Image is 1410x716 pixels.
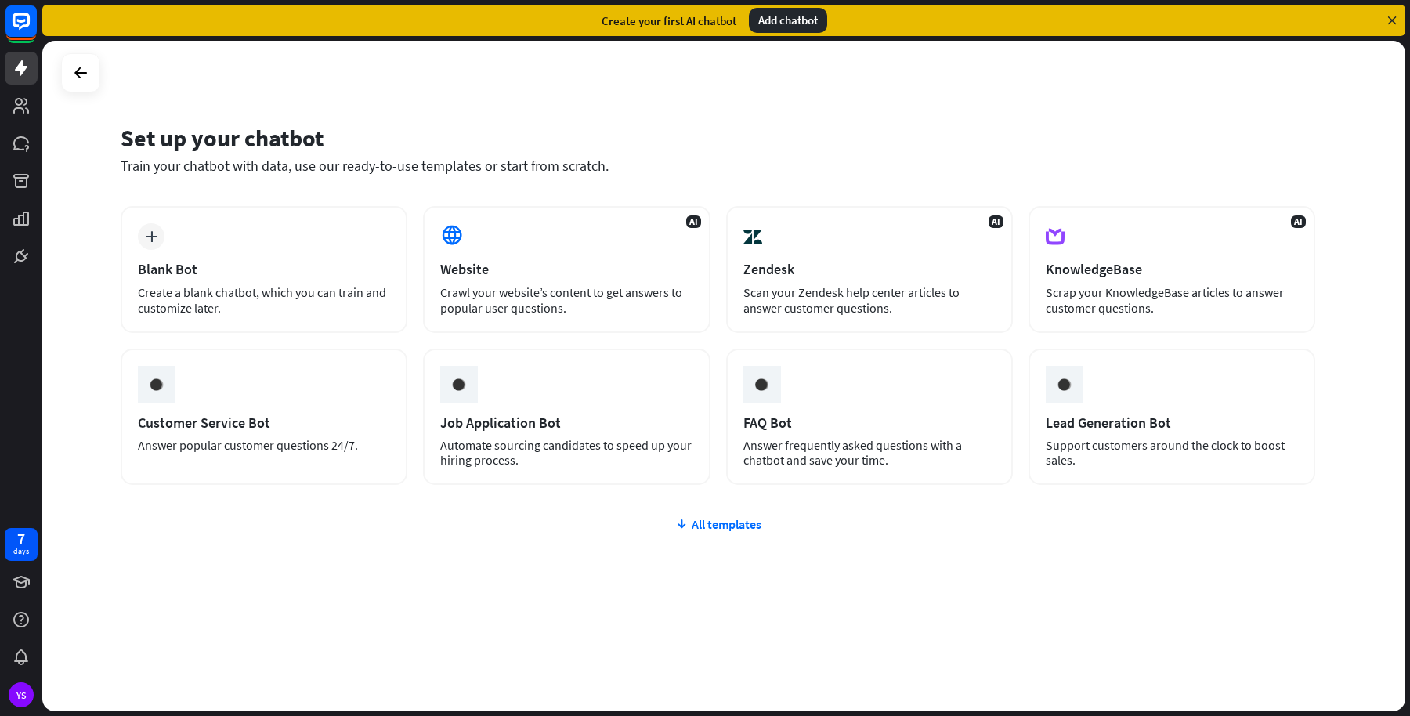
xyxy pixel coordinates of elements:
[1050,370,1079,400] img: ceee058c6cabd4f577f8.gif
[17,532,25,546] div: 7
[743,414,996,432] div: FAQ Bot
[440,414,692,432] div: Job Application Bot
[1046,414,1298,432] div: Lead Generation Bot
[13,546,29,557] div: days
[9,682,34,707] div: YS
[142,370,172,400] img: ceee058c6cabd4f577f8.gif
[444,370,474,400] img: ceee058c6cabd4f577f8.gif
[5,528,38,561] a: 7 days
[138,284,390,316] div: Create a blank chatbot, which you can train and customize later.
[138,414,390,432] div: Customer Service Bot
[743,284,996,316] div: Scan your Zendesk help center articles to answer customer questions.
[1046,260,1298,278] div: KnowledgeBase
[1046,438,1298,468] div: Support customers around the clock to boost sales.
[440,284,692,316] div: Crawl your website’s content to get answers to popular user questions.
[440,260,692,278] div: Website
[602,13,736,28] div: Create your first AI chatbot
[989,215,1003,228] span: AI
[1291,215,1306,228] span: AI
[1046,284,1298,316] div: Scrap your KnowledgeBase articles to answer customer questions.
[138,438,390,453] div: Answer popular customer questions 24/7.
[138,260,390,278] div: Blank Bot
[146,231,157,242] i: plus
[121,123,1315,153] div: Set up your chatbot
[749,8,827,33] div: Add chatbot
[440,438,692,468] div: Automate sourcing candidates to speed up your hiring process.
[686,215,701,228] span: AI
[121,516,1315,532] div: All templates
[747,370,776,400] img: ceee058c6cabd4f577f8.gif
[743,260,996,278] div: Zendesk
[743,438,996,468] div: Answer frequently asked questions with a chatbot and save your time.
[121,157,1315,175] div: Train your chatbot with data, use our ready-to-use templates or start from scratch.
